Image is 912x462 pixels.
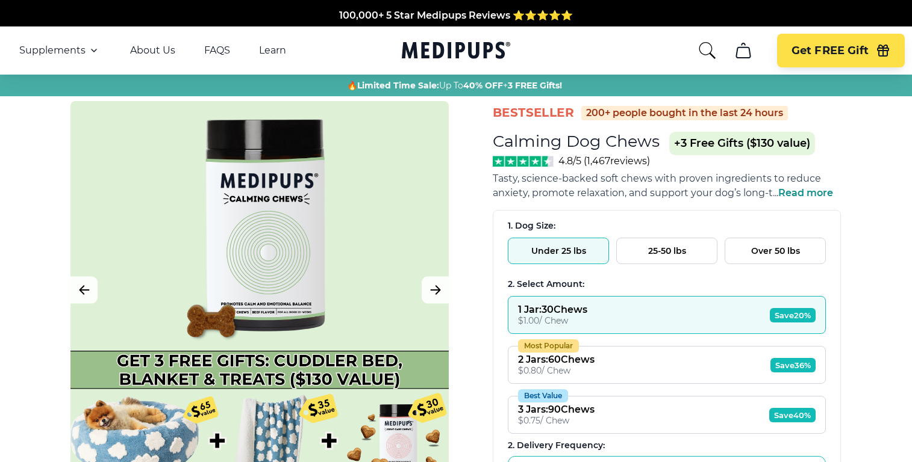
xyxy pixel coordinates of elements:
span: anxiety, promote relaxation, and support your dog’s long-t [493,187,773,199]
div: 1. Dog Size: [508,220,826,232]
span: Save 20% [770,308,816,322]
button: 25-50 lbs [616,238,717,264]
a: About Us [130,45,175,57]
div: 1 Jar : 30 Chews [518,304,587,315]
button: Next Image [422,277,449,304]
button: Over 50 lbs [725,238,826,264]
div: $ 1.00 / Chew [518,315,587,326]
div: $ 0.75 / Chew [518,415,595,426]
button: 1 Jar:30Chews$1.00/ ChewSave20% [508,296,826,334]
div: 3 Jars : 90 Chews [518,404,595,415]
div: $ 0.80 / Chew [518,365,595,376]
span: 100,000+ 5 Star Medipups Reviews ⭐️⭐️⭐️⭐️⭐️ [339,10,573,21]
div: 200+ people bought in the last 24 hours [581,106,788,120]
span: Made In The [GEOGRAPHIC_DATA] from domestic & globally sourced ingredients [256,24,657,35]
span: Get FREE Gift [792,44,869,58]
button: Get FREE Gift [777,34,905,67]
button: Previous Image [70,277,98,304]
div: Most Popular [518,339,579,353]
span: Save 36% [770,358,816,372]
a: Medipups [402,39,510,64]
span: Read more [778,187,833,199]
span: BestSeller [493,105,574,121]
span: +3 Free Gifts ($130 value) [669,132,815,155]
button: Most Popular2 Jars:60Chews$0.80/ ChewSave36% [508,346,826,384]
span: ... [773,187,833,199]
a: Learn [259,45,286,57]
span: 4.8/5 ( 1,467 reviews) [558,155,650,167]
span: 2 . Delivery Frequency: [508,440,605,451]
span: Supplements [19,45,86,57]
div: 2. Select Amount: [508,279,826,290]
span: Save 40% [769,408,816,422]
span: Tasty, science-backed soft chews with proven ingredients to reduce [493,173,821,184]
button: search [698,41,717,60]
button: Under 25 lbs [508,238,609,264]
button: Supplements [19,43,101,58]
a: FAQS [204,45,230,57]
div: 2 Jars : 60 Chews [518,354,595,365]
img: Stars - 4.8 [493,156,554,167]
button: Best Value3 Jars:90Chews$0.75/ ChewSave40% [508,396,826,434]
h1: Calming Dog Chews [493,131,660,151]
div: Best Value [518,389,568,402]
button: cart [729,36,758,65]
span: 🔥 Up To + [347,79,562,91]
